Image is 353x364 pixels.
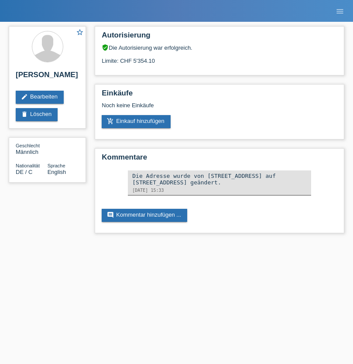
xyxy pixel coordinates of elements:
[102,89,337,102] h2: Einkäufe
[16,169,32,175] span: Deutschland / C / 16.01.1980
[16,142,48,155] div: Männlich
[76,28,84,36] i: star_border
[107,211,114,218] i: comment
[102,51,337,64] div: Limite: CHF 5'354.10
[16,143,40,148] span: Geschlecht
[132,173,307,186] div: Die Adresse wurde von [STREET_ADDRESS] auf [STREET_ADDRESS] geändert.
[16,108,58,121] a: deleteLöschen
[21,111,28,118] i: delete
[102,102,337,115] div: Noch keine Einkäufe
[76,28,84,37] a: star_border
[16,163,40,168] span: Nationalität
[48,169,66,175] span: English
[102,44,337,51] div: Die Autorisierung war erfolgreich.
[48,163,65,168] span: Sprache
[102,153,337,166] h2: Kommentare
[102,115,171,128] a: add_shopping_cartEinkauf hinzufügen
[16,71,79,84] h2: [PERSON_NAME]
[336,7,344,16] i: menu
[331,8,349,14] a: menu
[107,118,114,125] i: add_shopping_cart
[21,93,28,100] i: edit
[102,31,337,44] h2: Autorisierung
[102,44,109,51] i: verified_user
[16,91,64,104] a: editBearbeiten
[132,188,307,193] div: [DATE] 15:33
[102,209,187,222] a: commentKommentar hinzufügen ...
